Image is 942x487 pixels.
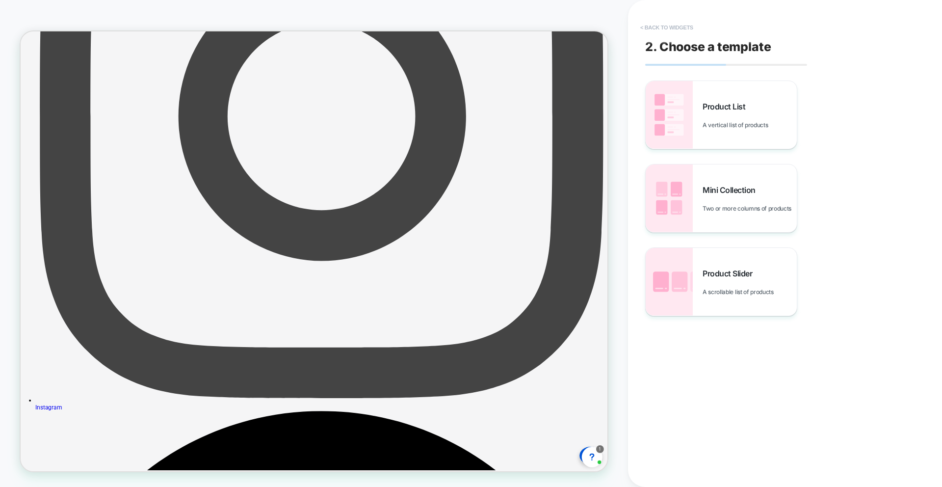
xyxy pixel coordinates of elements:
span: Product Slider [703,269,757,278]
span: A vertical list of products [703,121,773,129]
span: Mini Collection [703,185,760,195]
span: Product List [703,102,750,111]
span: Two or more columns of products [703,205,796,212]
span: 2. Choose a template [645,39,771,54]
button: < Back to widgets [635,20,698,35]
span: A scrollable list of products [703,288,779,296]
